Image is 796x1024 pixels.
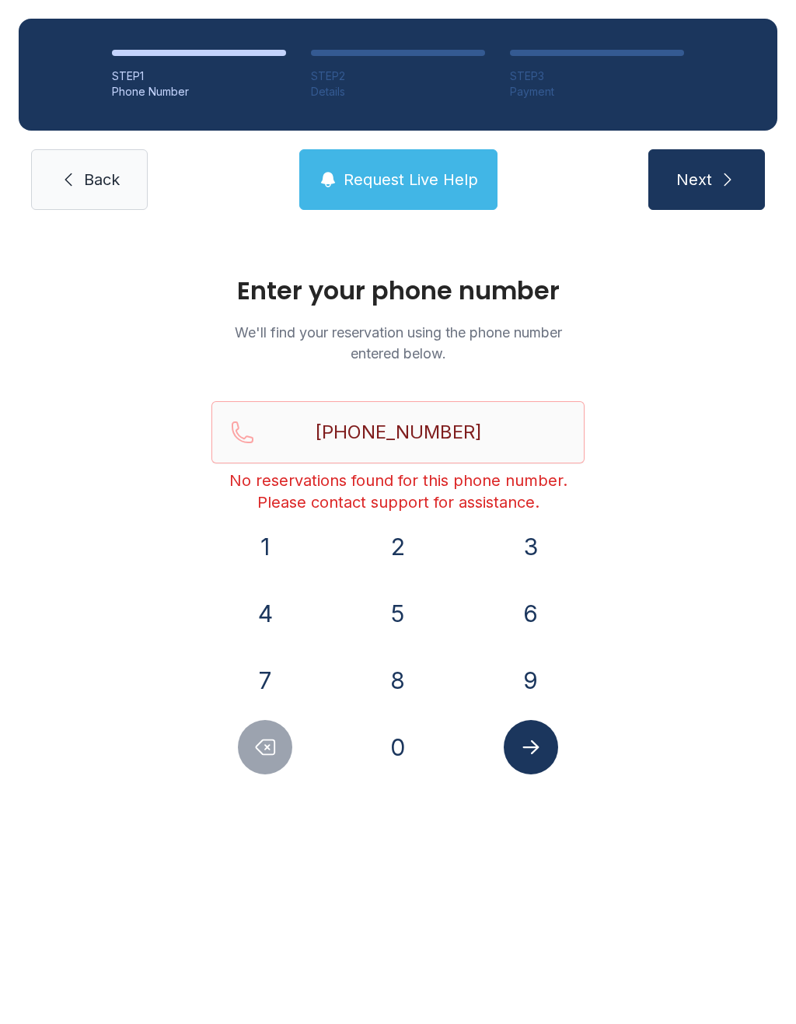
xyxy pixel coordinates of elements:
[504,653,558,708] button: 9
[504,720,558,774] button: Submit lookup form
[211,322,585,364] p: We'll find your reservation using the phone number entered below.
[311,68,485,84] div: STEP 2
[211,278,585,303] h1: Enter your phone number
[311,84,485,100] div: Details
[238,519,292,574] button: 1
[510,68,684,84] div: STEP 3
[211,401,585,463] input: Reservation phone number
[344,169,478,190] span: Request Live Help
[238,653,292,708] button: 7
[371,720,425,774] button: 0
[504,586,558,641] button: 6
[676,169,712,190] span: Next
[238,720,292,774] button: Delete number
[84,169,120,190] span: Back
[112,68,286,84] div: STEP 1
[371,653,425,708] button: 8
[371,519,425,574] button: 2
[238,586,292,641] button: 4
[510,84,684,100] div: Payment
[371,586,425,641] button: 5
[504,519,558,574] button: 3
[112,84,286,100] div: Phone Number
[211,470,585,513] div: No reservations found for this phone number. Please contact support for assistance.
